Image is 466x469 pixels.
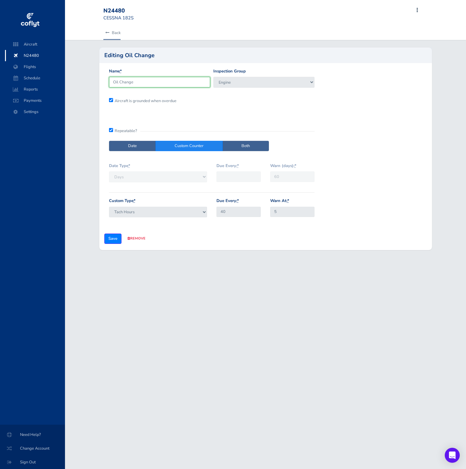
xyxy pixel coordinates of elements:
label: Custom Counter [156,141,223,151]
div: Aircraft is grounded when overdue [107,98,212,104]
label: Name [109,68,122,75]
label: Date [109,141,156,151]
small: CESSNA 182S [103,15,134,21]
input: Save [104,234,121,244]
abbr: required [120,68,122,74]
abbr: required [295,163,296,169]
abbr: required [287,198,289,204]
abbr: required [134,198,136,204]
label: Both [222,141,269,151]
div: Repeatable? [109,128,315,131]
span: N24480 [11,50,59,61]
span: Need Help? [7,429,57,440]
label: Warn At: [270,198,289,204]
span: Change Account [7,443,57,454]
label: Custom Type [109,198,136,204]
span: Reports [11,84,59,95]
label: Warn (days): [270,163,296,169]
div: Open Intercom Messenger [445,448,460,463]
label: Due Every: [216,163,239,169]
span: Payments [11,95,59,106]
span: Aircraft [11,39,59,50]
span: Settings [11,106,59,117]
a: remove [127,236,146,241]
abbr: required [128,163,130,169]
abbr: required [237,163,239,169]
abbr: required [237,198,239,204]
label: Due Every: [216,198,239,204]
span: Flights [11,61,59,72]
span: Schedule [11,72,59,84]
a: Back [103,26,121,40]
div: N24480 [103,7,148,14]
label: Date Type [109,163,130,169]
h2: Editing Oil Change [104,52,155,58]
img: coflyt logo [20,11,40,30]
label: Inspection Group [213,68,246,75]
span: Sign Out [7,457,57,468]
